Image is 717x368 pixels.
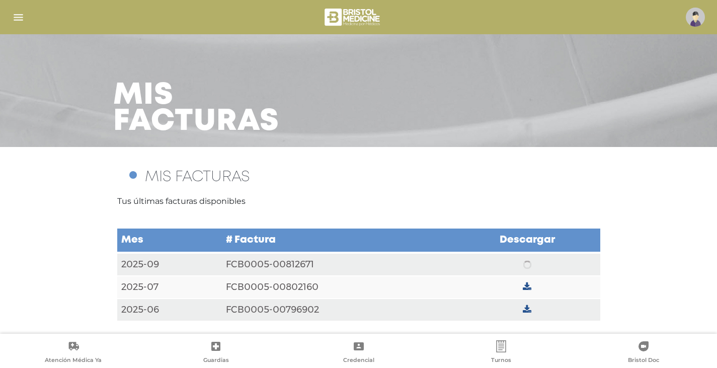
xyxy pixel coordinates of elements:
span: Credencial [343,356,374,365]
h3: Mis facturas [113,83,279,135]
a: Atención Médica Ya [2,340,144,366]
a: Credencial [287,340,430,366]
img: bristol-medicine-blanco.png [323,5,383,29]
td: Mes [117,228,222,253]
td: FCB0005-00802160 [222,276,454,299]
a: Bristol Doc [573,340,715,366]
td: 2025-09 [117,253,222,276]
span: Turnos [491,356,511,365]
span: MIS FACTURAS [145,170,250,184]
td: FCB0005-00812671 [222,253,454,276]
td: 2025-06 [117,299,222,321]
span: Guardias [203,356,229,365]
td: # Factura [222,228,454,253]
td: Descargar [454,228,600,253]
span: Atención Médica Ya [45,356,102,365]
td: 2025-07 [117,276,222,299]
a: Turnos [430,340,572,366]
p: Tus últimas facturas disponibles [117,195,600,207]
span: Bristol Doc [628,356,659,365]
td: FCB0005-00796902 [222,299,454,321]
img: Cober_menu-lines-white.svg [12,11,25,24]
a: Guardias [144,340,287,366]
img: profile-placeholder.svg [686,8,705,27]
